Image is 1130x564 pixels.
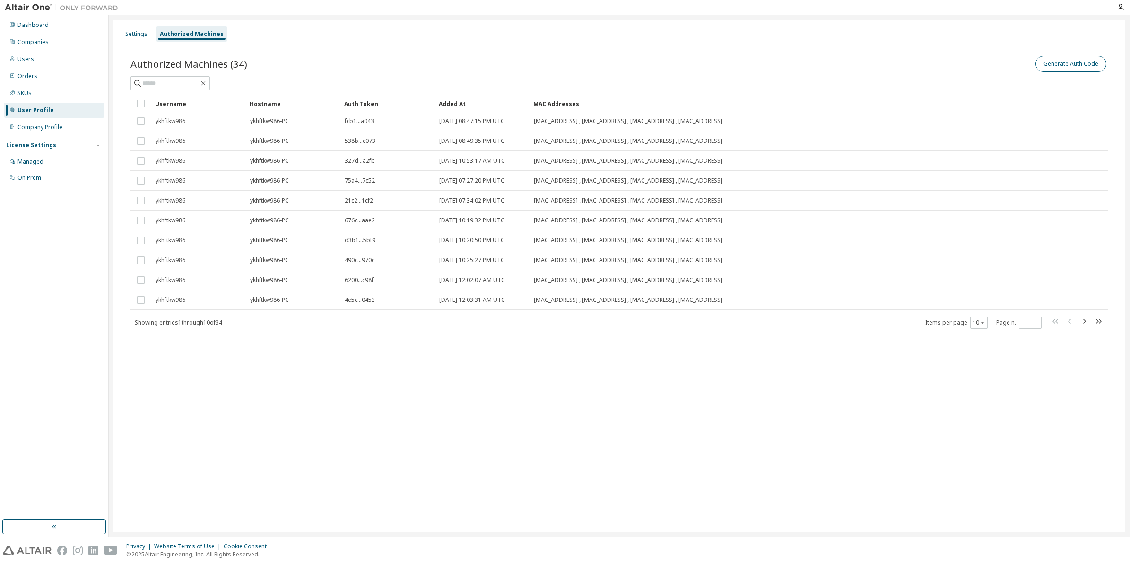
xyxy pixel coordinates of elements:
[104,546,118,555] img: youtube.svg
[345,217,375,224] span: 676c...aae2
[534,276,722,284] span: [MAC_ADDRESS] , [MAC_ADDRESS] , [MAC_ADDRESS] , [MAC_ADDRESS]
[17,123,62,131] div: Company Profile
[345,117,374,125] span: fcb1...a043
[250,157,289,165] span: ykhftkw986-PC
[73,546,83,555] img: instagram.svg
[344,96,431,111] div: Auth Token
[534,177,722,185] span: [MAC_ADDRESS] , [MAC_ADDRESS] , [MAC_ADDRESS] , [MAC_ADDRESS]
[439,217,504,224] span: [DATE] 10:19:32 PM UTC
[3,546,52,555] img: altair_logo.svg
[88,546,98,555] img: linkedin.svg
[439,177,504,185] span: [DATE] 07:27:20 PM UTC
[156,197,185,204] span: ykhftkw986
[130,57,247,70] span: Authorized Machines (34)
[156,177,185,185] span: ykhftkw986
[154,543,224,550] div: Website Terms of Use
[973,319,985,326] button: 10
[345,296,375,304] span: 4e5c...0453
[126,543,154,550] div: Privacy
[250,256,289,264] span: ykhftkw986-PC
[156,157,185,165] span: ykhftkw986
[5,3,123,12] img: Altair One
[250,137,289,145] span: ykhftkw986-PC
[250,237,289,244] span: ykhftkw986-PC
[533,96,1009,111] div: MAC Addresses
[156,256,185,264] span: ykhftkw986
[250,177,289,185] span: ykhftkw986-PC
[345,177,375,185] span: 75a4...7c52
[439,96,526,111] div: Added At
[250,96,337,111] div: Hostname
[6,141,56,149] div: License Settings
[160,30,224,38] div: Authorized Machines
[439,117,504,125] span: [DATE] 08:47:15 PM UTC
[534,256,722,264] span: [MAC_ADDRESS] , [MAC_ADDRESS] , [MAC_ADDRESS] , [MAC_ADDRESS]
[135,318,222,326] span: Showing entries 1 through 10 of 34
[156,217,185,224] span: ykhftkw986
[17,158,43,166] div: Managed
[345,157,375,165] span: 327d...a2fb
[996,317,1042,329] span: Page n.
[17,55,34,63] div: Users
[224,543,272,550] div: Cookie Consent
[250,276,289,284] span: ykhftkw986-PC
[17,174,41,182] div: On Prem
[250,197,289,204] span: ykhftkw986-PC
[345,237,375,244] span: d3b1...5bf9
[250,296,289,304] span: ykhftkw986-PC
[17,89,32,97] div: SKUs
[534,157,722,165] span: [MAC_ADDRESS] , [MAC_ADDRESS] , [MAC_ADDRESS] , [MAC_ADDRESS]
[925,317,988,329] span: Items per page
[534,137,722,145] span: [MAC_ADDRESS] , [MAC_ADDRESS] , [MAC_ADDRESS] , [MAC_ADDRESS]
[534,117,722,125] span: [MAC_ADDRESS] , [MAC_ADDRESS] , [MAC_ADDRESS] , [MAC_ADDRESS]
[439,137,504,145] span: [DATE] 08:49:35 PM UTC
[250,117,289,125] span: ykhftkw986-PC
[17,106,54,114] div: User Profile
[345,276,374,284] span: 6200...c98f
[534,237,722,244] span: [MAC_ADDRESS] , [MAC_ADDRESS] , [MAC_ADDRESS] , [MAC_ADDRESS]
[439,276,505,284] span: [DATE] 12:02:07 AM UTC
[57,546,67,555] img: facebook.svg
[126,550,272,558] p: © 2025 Altair Engineering, Inc. All Rights Reserved.
[534,296,722,304] span: [MAC_ADDRESS] , [MAC_ADDRESS] , [MAC_ADDRESS] , [MAC_ADDRESS]
[17,21,49,29] div: Dashboard
[250,217,289,224] span: ykhftkw986-PC
[345,256,374,264] span: 490c...970c
[156,296,185,304] span: ykhftkw986
[156,237,185,244] span: ykhftkw986
[17,38,49,46] div: Companies
[439,157,505,165] span: [DATE] 10:53:17 AM UTC
[125,30,148,38] div: Settings
[534,197,722,204] span: [MAC_ADDRESS] , [MAC_ADDRESS] , [MAC_ADDRESS] , [MAC_ADDRESS]
[439,237,504,244] span: [DATE] 10:20:50 PM UTC
[345,137,375,145] span: 538b...c073
[345,197,373,204] span: 21c2...1cf2
[439,197,504,204] span: [DATE] 07:34:02 PM UTC
[156,117,185,125] span: ykhftkw986
[155,96,242,111] div: Username
[1035,56,1106,72] button: Generate Auth Code
[439,256,504,264] span: [DATE] 10:25:27 PM UTC
[17,72,37,80] div: Orders
[534,217,722,224] span: [MAC_ADDRESS] , [MAC_ADDRESS] , [MAC_ADDRESS] , [MAC_ADDRESS]
[156,137,185,145] span: ykhftkw986
[439,296,505,304] span: [DATE] 12:03:31 AM UTC
[156,276,185,284] span: ykhftkw986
